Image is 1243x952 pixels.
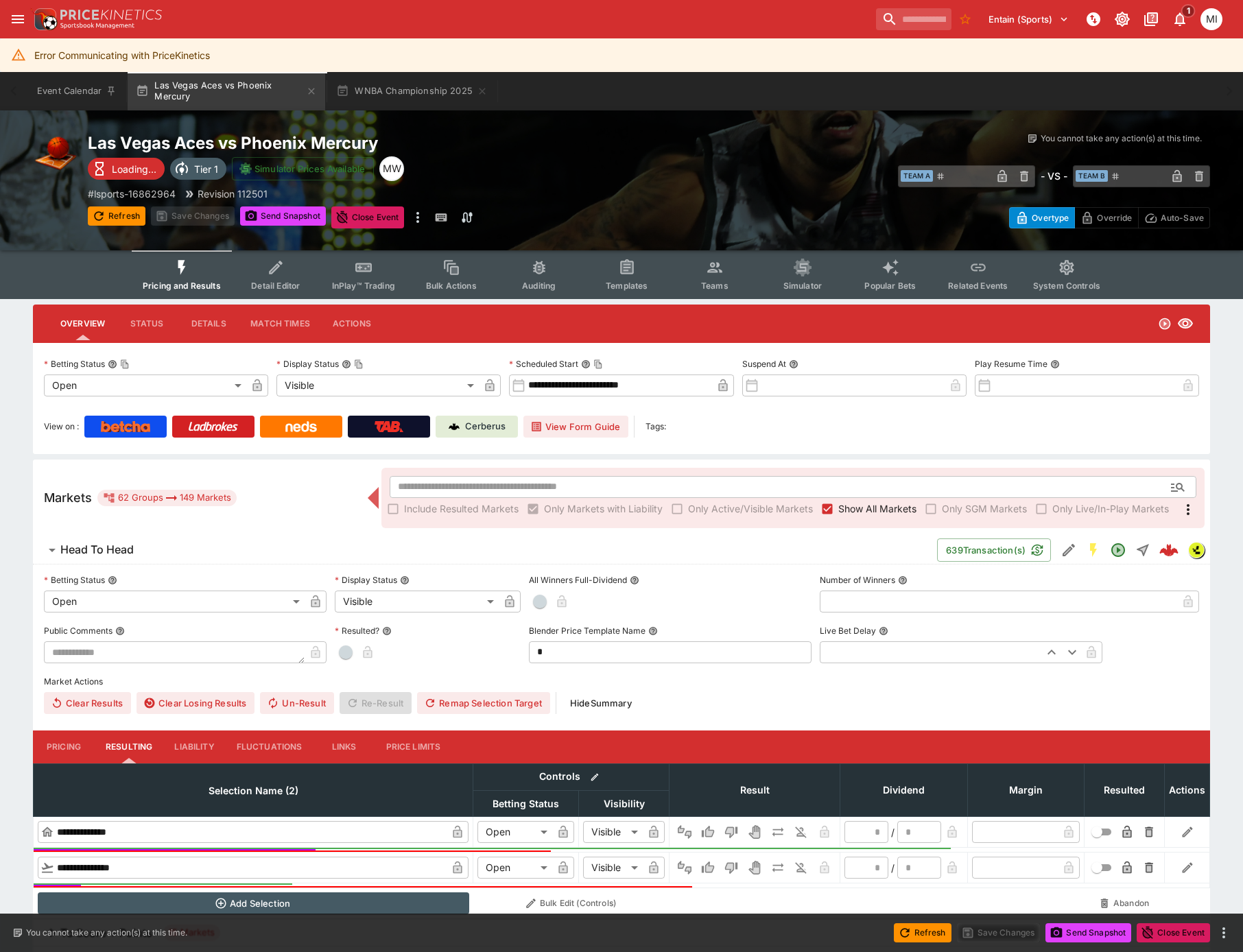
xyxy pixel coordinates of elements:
[331,206,405,228] button: Close Event
[44,358,105,370] p: Betting Status
[968,763,1085,816] th: Margin
[1085,763,1165,816] th: Resulted
[879,626,888,636] button: Live Bet Delay
[342,359,351,369] button: Display StatusCopy To Clipboard
[1137,923,1210,942] button: Close Event
[276,358,339,370] p: Display Status
[108,359,117,369] button: Betting StatusCopy To Clipboard
[783,281,822,291] span: Simulator
[894,923,951,942] button: Refresh
[1165,475,1190,499] button: Open
[744,857,766,879] button: Void
[33,536,937,564] button: Head To Head
[790,821,812,843] button: Eliminated In Play
[767,857,789,879] button: Push
[240,206,326,226] button: Send Snapshot
[589,796,660,812] span: Visibility
[1139,7,1163,32] button: Documentation
[1106,538,1130,562] button: Open
[1033,281,1100,291] span: System Controls
[838,501,916,516] span: Show All Markets
[1089,892,1161,914] button: Abandon
[198,187,268,201] p: Revision 112501
[33,730,95,763] button: Pricing
[522,281,556,291] span: Auditing
[901,170,933,182] span: Team A
[697,857,719,879] button: Win
[328,72,496,110] button: WNBA Championship 2025
[477,821,552,843] div: Open
[29,72,125,110] button: Event Calendar
[260,692,333,714] button: Un-Result
[400,575,410,585] button: Display Status
[1181,4,1196,18] span: 1
[864,281,916,291] span: Popular Bets
[5,7,30,32] button: open drawer
[417,692,550,714] button: Remap Selection Target
[586,768,604,786] button: Bulk edit
[404,501,519,516] span: Include Resulted Markets
[120,359,130,369] button: Copy To Clipboard
[980,8,1077,30] button: Select Tenant
[1168,7,1192,32] button: Notifications
[688,501,813,516] span: Only Active/Visible Markets
[1009,207,1075,228] button: Overtype
[1056,538,1081,562] button: Edit Detail
[436,416,518,438] a: Cerberus
[1050,359,1060,369] button: Play Resume Time
[44,574,105,586] p: Betting Status
[1159,540,1179,560] div: e9ffecb5-2f8b-478c-9447-0523c86cc82a
[88,206,145,226] button: Refresh
[701,281,729,291] span: Teams
[232,157,374,180] button: Simulator Prices Available
[382,626,392,636] button: Resulted?
[340,692,412,714] span: Re-Result
[544,501,663,516] span: Only Markets with Liability
[163,730,225,763] button: Liability
[840,763,968,816] th: Dividend
[101,421,150,432] img: Betcha
[697,821,719,843] button: Win
[88,132,649,154] h2: Copy To Clipboard
[606,281,648,291] span: Templates
[648,626,658,636] button: Blender Price Template Name
[790,857,812,879] button: Eliminated In Play
[44,625,113,636] p: Public Comments
[60,10,162,20] img: PriceKinetics
[937,538,1051,562] button: 639Transaction(s)
[477,892,665,914] button: Bulk Edit (Controls)
[44,490,92,505] h5: Markets
[1130,538,1155,562] button: Straight
[313,730,375,763] button: Links
[1188,542,1205,558] div: lsports
[1041,169,1067,183] h6: - VS -
[88,187,176,201] p: Copy To Clipboard
[194,162,218,176] p: Tier 1
[49,307,116,340] button: Overview
[332,281,395,291] span: InPlay™ Trading
[321,307,383,340] button: Actions
[562,692,640,714] button: HideSummary
[529,574,627,586] p: All Winners Full-Dividend
[1165,763,1210,816] th: Actions
[789,359,798,369] button: Suspend At
[226,730,313,763] button: Fluctuations
[1110,542,1126,558] svg: Open
[477,796,574,812] span: Betting Status
[581,359,591,369] button: Scheduled StartCopy To Clipboard
[523,416,628,438] button: View Form Guide
[954,8,976,30] button: No Bookmarks
[1032,211,1069,225] p: Overtype
[112,162,156,176] p: Loading...
[115,626,125,636] button: Public Comments
[1045,923,1131,942] button: Send Snapshot
[820,625,876,636] p: Live Bet Delay
[670,763,840,816] th: Result
[630,575,639,585] button: All Winners Full-Dividend
[720,821,742,843] button: Lose
[1110,7,1135,32] button: Toggle light/dark mode
[1052,501,1169,516] span: Only Live/In-Play Markets
[1196,4,1227,34] button: michael.wilczynski
[60,23,134,29] img: Sportsbook Management
[891,825,895,840] div: /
